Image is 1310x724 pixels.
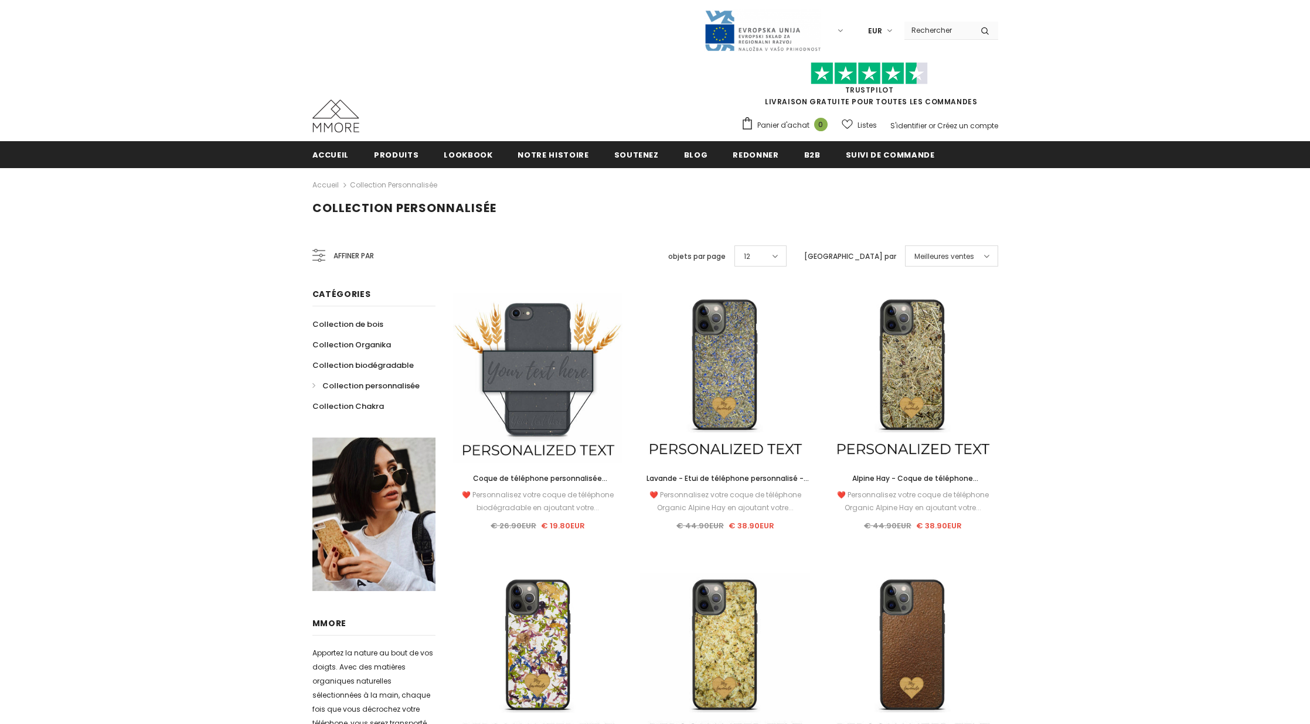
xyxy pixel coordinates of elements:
[312,319,383,330] span: Collection de bois
[614,141,659,168] a: soutenez
[312,617,347,629] span: MMORE
[312,288,371,300] span: Catégories
[350,180,437,190] a: Collection personnalisée
[312,100,359,132] img: Cas MMORE
[518,141,588,168] a: Notre histoire
[374,149,418,160] span: Produits
[928,121,935,131] span: or
[312,360,414,371] span: Collection biodégradable
[684,141,708,168] a: Blog
[684,149,708,160] span: Blog
[704,9,821,52] img: Javni Razpis
[312,396,384,416] a: Collection Chakra
[640,489,810,514] div: ❤️ Personnalisez votre coque de téléphone Organic Alpine Hay en ajoutant votre...
[846,141,935,168] a: Suivi de commande
[733,149,778,160] span: Redonner
[868,25,882,37] span: EUR
[904,22,972,39] input: Search Site
[890,121,927,131] a: S'identifier
[312,375,420,396] a: Collection personnalisée
[845,85,894,95] a: TrustPilot
[844,473,981,496] span: Alpine Hay - Coque de téléphone personnalisée - Cadeau personnalisé
[733,141,778,168] a: Redonner
[312,149,349,160] span: Accueil
[757,119,809,131] span: Panier d'achat
[814,118,828,131] span: 0
[828,472,998,485] a: Alpine Hay - Coque de téléphone personnalisée - Cadeau personnalisé
[453,489,623,514] div: ❤️ Personnalisez votre coque de téléphone biodégradable en ajoutant votre...
[846,149,935,160] span: Suivi de commande
[312,355,414,375] a: Collection biodégradable
[916,520,962,531] span: € 38.90EUR
[312,339,391,350] span: Collection Organika
[518,149,588,160] span: Notre histoire
[312,200,496,216] span: Collection personnalisée
[322,380,420,391] span: Collection personnalisée
[704,25,821,35] a: Javni Razpis
[473,473,607,496] span: Coque de téléphone personnalisée biodégradable - Noire
[312,334,391,355] a: Collection Organika
[374,141,418,168] a: Produits
[864,520,911,531] span: € 44.90EUR
[312,314,383,334] a: Collection de bois
[312,401,384,412] span: Collection Chakra
[541,520,585,531] span: € 19.80EUR
[647,473,809,496] span: Lavande - Etui de téléphone personnalisé - Cadeau personnalisé
[491,520,536,531] span: € 26.90EUR
[729,520,774,531] span: € 38.90EUR
[804,141,821,168] a: B2B
[444,141,492,168] a: Lookbook
[312,178,339,192] a: Accueil
[334,250,374,262] span: Affiner par
[640,472,810,485] a: Lavande - Etui de téléphone personnalisé - Cadeau personnalisé
[668,251,726,262] label: objets par page
[453,472,623,485] a: Coque de téléphone personnalisée biodégradable - Noire
[937,121,998,131] a: Créez un compte
[804,149,821,160] span: B2B
[444,149,492,160] span: Lookbook
[741,67,998,107] span: LIVRAISON GRATUITE POUR TOUTES LES COMMANDES
[741,117,833,134] a: Panier d'achat 0
[828,489,998,514] div: ❤️ Personnalisez votre coque de téléphone Organic Alpine Hay en ajoutant votre...
[312,141,349,168] a: Accueil
[804,251,896,262] label: [GEOGRAPHIC_DATA] par
[914,251,974,262] span: Meilleures ventes
[676,520,724,531] span: € 44.90EUR
[842,115,877,135] a: Listes
[811,62,928,85] img: Faites confiance aux étoiles pilotes
[614,149,659,160] span: soutenez
[744,251,750,262] span: 12
[858,119,877,131] span: Listes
